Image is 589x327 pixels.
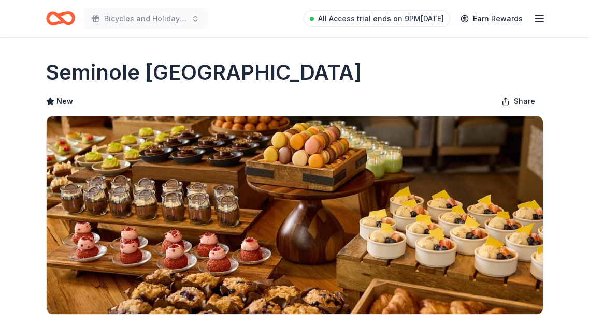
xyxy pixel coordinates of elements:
[46,58,362,87] h1: Seminole [GEOGRAPHIC_DATA]
[304,10,450,27] a: All Access trial ends on 9PM[DATE]
[46,6,75,31] a: Home
[56,95,73,108] span: New
[514,95,535,108] span: Share
[104,12,187,25] span: Bicycles and Holiday Bells
[493,91,543,112] button: Share
[454,9,529,28] a: Earn Rewards
[318,12,444,25] span: All Access trial ends on 9PM[DATE]
[47,116,543,314] img: Image for Seminole Hard Rock Hotel & Casino Hollywood
[83,8,208,29] button: Bicycles and Holiday Bells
